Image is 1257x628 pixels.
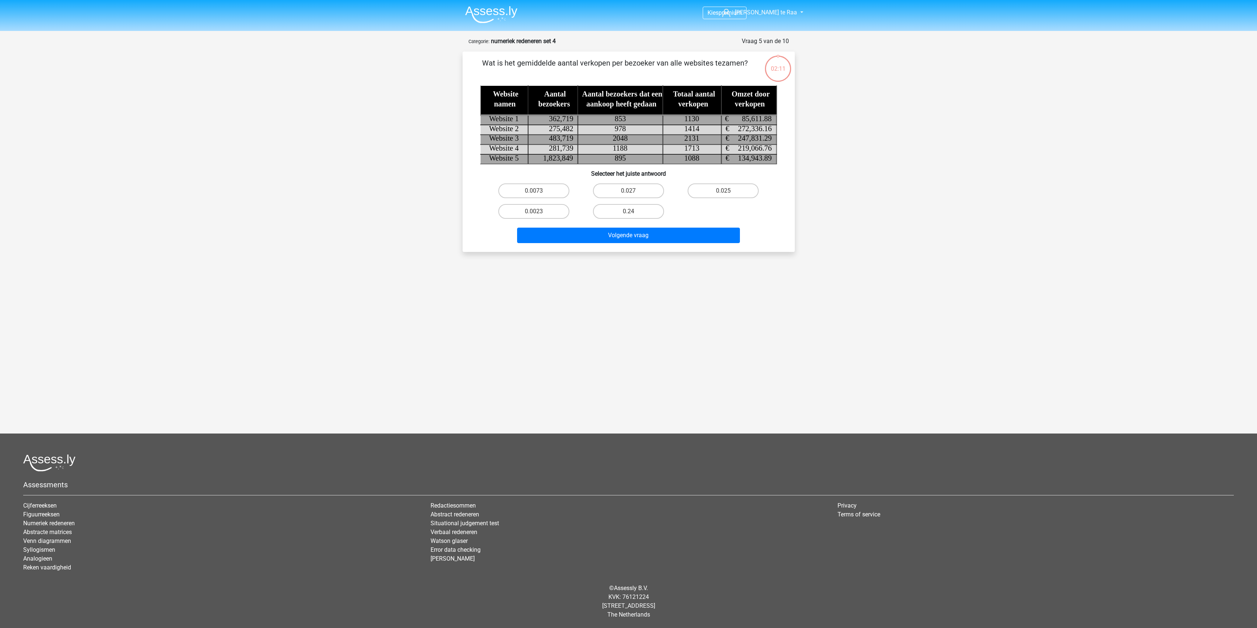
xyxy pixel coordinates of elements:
[684,134,699,143] tspan: 2131
[678,100,708,108] tspan: verkopen
[593,204,664,219] label: 0.24
[498,204,569,219] label: 0.0023
[23,537,71,544] a: Venn diagrammen
[764,55,792,73] div: 02:11
[23,454,76,471] img: Assessly logo
[688,183,759,198] label: 0.025
[735,100,765,108] tspan: verkopen
[489,124,519,133] tspan: Website 2
[431,537,468,544] a: Watson glaser
[489,154,519,162] tspan: Website 5
[538,100,570,108] tspan: bezoekers
[726,124,729,133] tspan: €
[23,502,57,509] a: Cijferreeksen
[474,57,755,80] p: Wat is het gemiddelde aantal verkopen per bezoeker van alle websites tezamen?
[615,115,626,123] tspan: 853
[719,8,798,17] a: [PERSON_NAME] te Raa
[498,183,569,198] label: 0.0073
[431,546,481,553] a: Error data checking
[431,555,475,562] a: [PERSON_NAME]
[491,38,556,45] strong: numeriek redeneren set 4
[517,228,740,243] button: Volgende vraag
[431,511,479,518] a: Abstract redeneren
[726,154,729,162] tspan: €
[719,9,742,16] span: premium
[582,90,663,98] tspan: Aantal bezoekers dat een
[742,37,789,46] div: Vraag 5 van de 10
[726,144,729,152] tspan: €
[731,90,770,98] tspan: Omzet door
[615,154,626,162] tspan: 895
[431,529,477,536] a: Verbaal redeneren
[703,8,746,18] a: Kiespremium
[494,100,516,108] tspan: namen
[549,144,573,152] tspan: 281,739
[23,520,75,527] a: Numeriek redeneren
[493,90,518,98] tspan: Website
[612,134,628,143] tspan: 2048
[23,480,1234,489] h5: Assessments
[586,100,657,108] tspan: aankoop heeft gedaan
[738,154,772,162] tspan: 134,943.89
[735,9,797,16] span: [PERSON_NAME] te Raa
[23,564,71,571] a: Reken vaardigheid
[707,9,719,16] span: Kies
[684,124,699,133] tspan: 1414
[738,124,772,133] tspan: 272,336.16
[738,144,772,152] tspan: 219,066.76
[549,115,573,123] tspan: 362,719
[474,164,783,177] h6: Selecteer het juiste antwoord
[543,154,573,162] tspan: 1,823,849
[684,154,699,162] tspan: 1088
[838,502,857,509] a: Privacy
[468,39,489,44] small: Categorie:
[549,134,573,143] tspan: 483,719
[465,6,517,23] img: Assessly
[489,144,519,152] tspan: Website 4
[684,144,699,152] tspan: 1713
[684,115,699,123] tspan: 1130
[23,546,55,553] a: Syllogismen
[673,90,715,98] tspan: Totaal aantal
[612,144,627,152] tspan: 1188
[23,529,72,536] a: Abstracte matrices
[23,555,52,562] a: Analogieen
[431,502,476,509] a: Redactiesommen
[614,585,648,592] a: Assessly B.V.
[593,183,664,198] label: 0.027
[489,115,519,123] tspan: Website 1
[549,124,573,133] tspan: 275,482
[23,511,60,518] a: Figuurreeksen
[726,134,729,143] tspan: €
[544,90,566,98] tspan: Aantal
[18,578,1239,625] div: © KVK: 76121224 [STREET_ADDRESS] The Netherlands
[725,115,728,123] tspan: €
[738,134,772,143] tspan: 247,831.29
[431,520,499,527] a: Situational judgement test
[742,115,772,123] tspan: 85,611.88
[615,124,626,133] tspan: 978
[489,134,519,143] tspan: Website 3
[838,511,880,518] a: Terms of service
